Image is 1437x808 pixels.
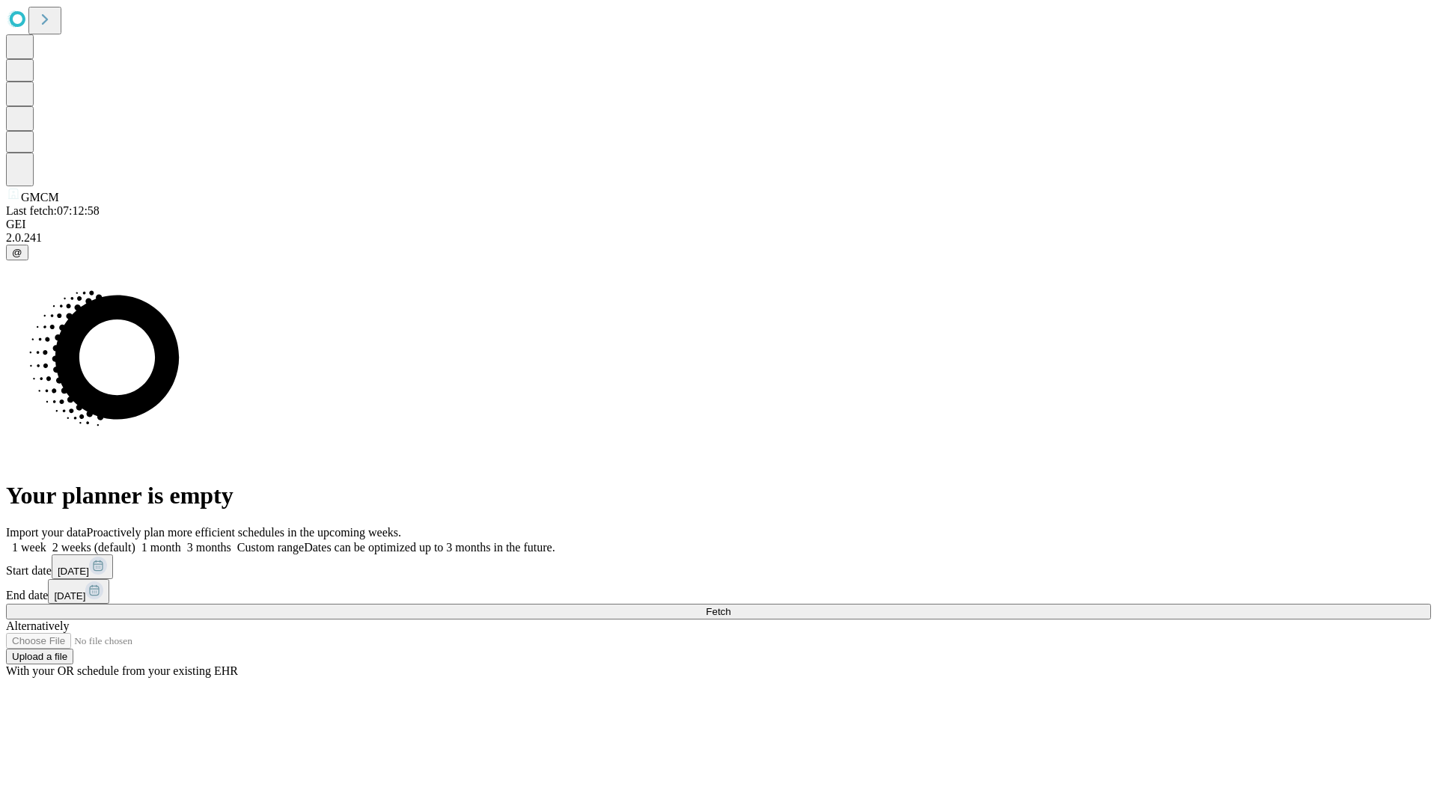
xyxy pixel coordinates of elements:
[6,482,1431,509] h1: Your planner is empty
[12,247,22,258] span: @
[6,231,1431,245] div: 2.0.241
[304,541,555,554] span: Dates can be optimized up to 3 months in the future.
[21,191,59,203] span: GMCM
[6,526,87,539] span: Import your data
[6,218,1431,231] div: GEI
[6,619,69,632] span: Alternatively
[58,566,89,577] span: [DATE]
[48,579,109,604] button: [DATE]
[52,554,113,579] button: [DATE]
[6,204,100,217] span: Last fetch: 07:12:58
[6,649,73,664] button: Upload a file
[54,590,85,602] span: [DATE]
[187,541,231,554] span: 3 months
[52,541,135,554] span: 2 weeks (default)
[6,604,1431,619] button: Fetch
[87,526,401,539] span: Proactively plan more efficient schedules in the upcoming weeks.
[6,664,238,677] span: With your OR schedule from your existing EHR
[6,579,1431,604] div: End date
[12,541,46,554] span: 1 week
[706,606,730,617] span: Fetch
[141,541,181,554] span: 1 month
[237,541,304,554] span: Custom range
[6,554,1431,579] div: Start date
[6,245,28,260] button: @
